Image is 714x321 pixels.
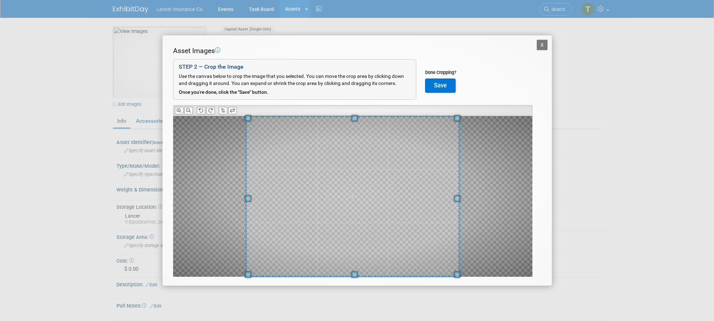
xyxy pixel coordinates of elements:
[184,107,193,114] button: Zoom Out
[219,107,227,114] button: Flip Vertically
[228,107,237,114] button: Flip Horizontally
[197,107,205,114] button: Rotate Counter-clockwise
[179,63,411,71] div: STEP 2 — Crop the Image
[175,107,183,114] button: Zoom In
[425,79,456,93] button: Save
[206,107,215,114] button: Rotate Clockwise
[537,40,548,50] button: X
[179,73,404,86] span: Use the canvas below to crop the image that you selected. You can move the crop area by clicking ...
[425,69,456,76] div: Done Cropping?
[173,46,532,56] div: Asset Images
[179,89,411,96] div: Once you're done, click the "Save" button.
